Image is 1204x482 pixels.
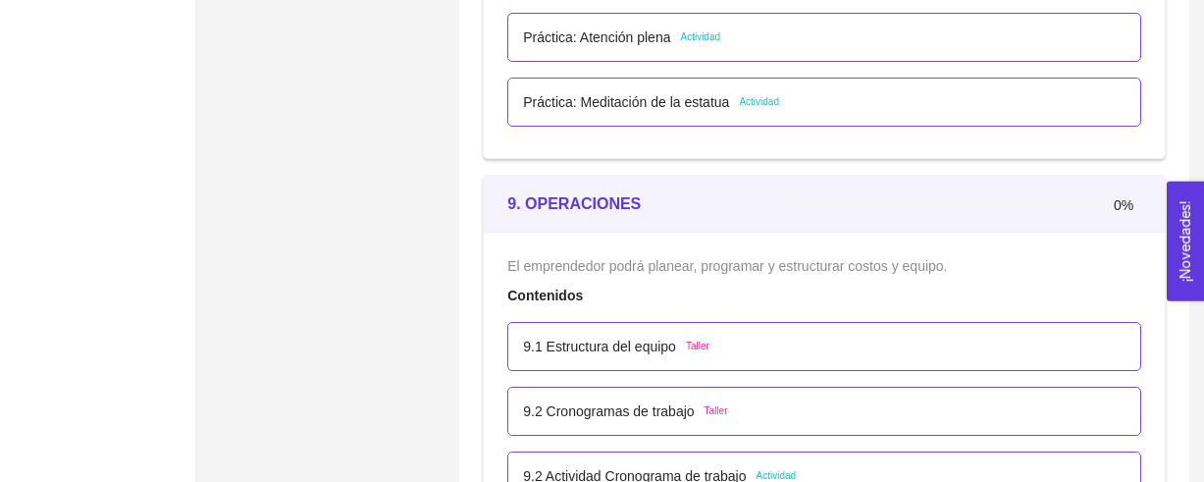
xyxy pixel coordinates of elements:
button: Open Feedback Widget [1167,182,1204,301]
strong: Contenidos [507,288,583,303]
span: Actividad [680,29,720,45]
span: 0% [1114,198,1141,212]
span: Taller [686,339,709,354]
p: Práctica: Atención plena [523,27,670,48]
p: 9.1 Estructura del equipo [523,336,676,357]
span: El emprendedor podrá planear, programar y estructurar costos y equipo. [507,258,947,274]
p: 9.2 Cronogramas de trabajo [523,401,694,422]
strong: 9. OPERACIONES [507,195,641,212]
p: Práctica: Meditación de la estatua [523,91,729,113]
span: Actividad [739,94,779,110]
span: Taller [705,403,728,419]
